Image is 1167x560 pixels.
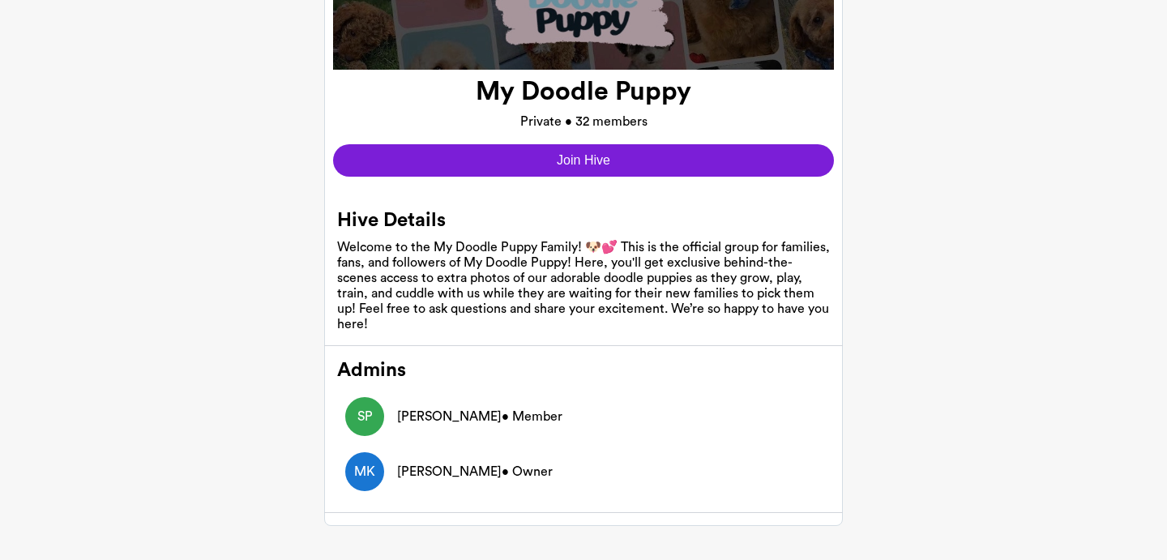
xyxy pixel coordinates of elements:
[337,209,830,233] h2: Hive Details
[502,410,562,423] span: • Member
[337,389,830,444] a: SP[PERSON_NAME]• Member
[502,465,553,478] span: • Owner
[337,359,830,383] h2: Admins
[337,239,830,332] div: Welcome to the My Doodle Puppy Family! 🐶💕 This is the official group for families, fans, and foll...
[476,76,691,107] h1: My Doodle Puppy
[337,444,830,499] a: MK[PERSON_NAME]• Owner
[397,462,553,481] p: Marlene Kingston
[520,112,648,131] p: Private • 32 members
[354,462,375,481] p: MK
[397,407,562,426] p: Skye Parker
[357,407,373,426] p: SP
[333,144,834,177] button: Join Hive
